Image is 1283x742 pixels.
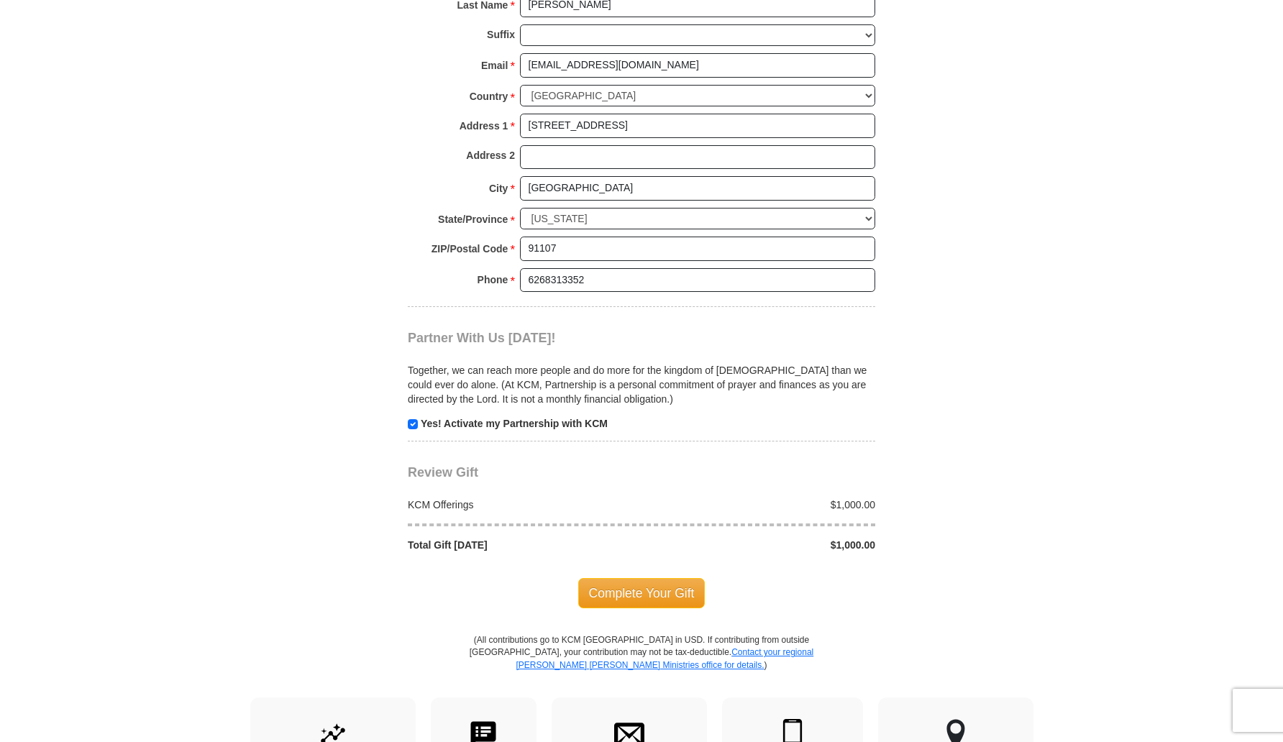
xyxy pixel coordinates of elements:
[478,270,508,290] strong: Phone
[401,538,642,552] div: Total Gift [DATE]
[460,116,508,136] strong: Address 1
[470,86,508,106] strong: Country
[641,538,883,552] div: $1,000.00
[438,209,508,229] strong: State/Province
[487,24,515,45] strong: Suffix
[578,578,706,608] span: Complete Your Gift
[408,331,556,345] span: Partner With Us [DATE]!
[469,634,814,697] p: (All contributions go to KCM [GEOGRAPHIC_DATA] in USD. If contributing from outside [GEOGRAPHIC_D...
[489,178,508,198] strong: City
[641,498,883,512] div: $1,000.00
[466,145,515,165] strong: Address 2
[421,418,608,429] strong: Yes! Activate my Partnership with KCM
[408,363,875,406] p: Together, we can reach more people and do more for the kingdom of [DEMOGRAPHIC_DATA] than we coul...
[516,647,813,669] a: Contact your regional [PERSON_NAME] [PERSON_NAME] Ministries office for details.
[401,498,642,512] div: KCM Offerings
[481,55,508,75] strong: Email
[408,465,478,480] span: Review Gift
[432,239,508,259] strong: ZIP/Postal Code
